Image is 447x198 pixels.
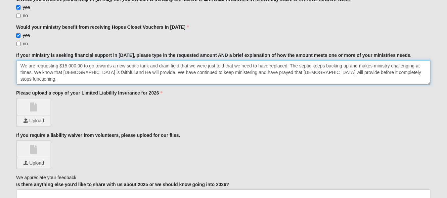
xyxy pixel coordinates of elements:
[16,33,21,38] input: yes
[16,5,21,10] input: yes
[16,90,162,96] label: Please upload a copy of your Limited Liability Insurance for 2026
[16,52,412,59] label: If your ministry is seeking financial support in [DATE], please type in the requested amount AND ...
[23,13,28,18] span: no
[16,14,21,18] input: no
[16,181,229,188] label: Is there anything else you'd like to share with us about 2025 or we should know going into 2026?
[23,33,30,38] span: yes
[16,24,189,30] label: Would your ministry benefit from receiving Hopes Closet Vouchers in [DATE]
[16,132,180,139] label: If you require a liability waiver from volunteers, please upload for our files.
[23,41,28,46] span: no
[23,5,30,10] span: yes
[16,42,21,46] input: no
